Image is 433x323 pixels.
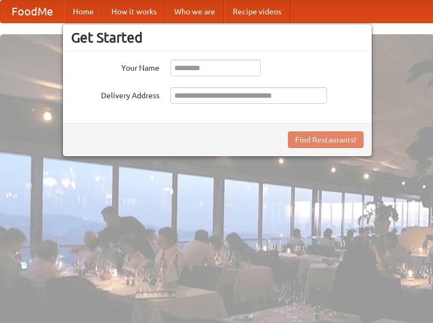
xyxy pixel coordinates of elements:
[224,1,290,23] a: Recipe videos
[71,87,159,101] label: Delivery Address
[64,1,103,23] a: Home
[71,60,159,73] label: Your Name
[71,29,363,46] h3: Get Started
[288,131,363,148] button: Find Restaurants!
[103,1,165,23] a: How it works
[165,1,224,23] a: Who we are
[1,1,64,23] a: FoodMe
